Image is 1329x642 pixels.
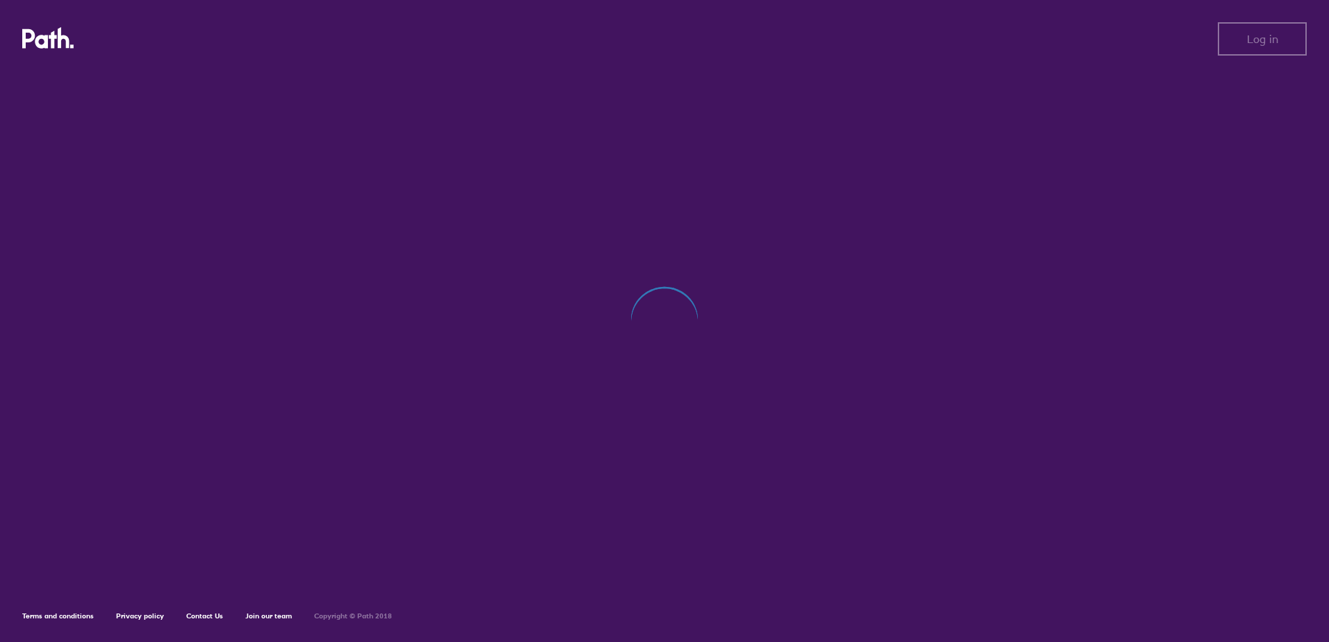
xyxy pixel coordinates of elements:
[245,611,292,620] a: Join our team
[186,611,223,620] a: Contact Us
[22,611,94,620] a: Terms and conditions
[1247,33,1278,45] span: Log in
[1218,22,1307,56] button: Log in
[116,611,164,620] a: Privacy policy
[314,612,392,620] h6: Copyright © Path 2018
